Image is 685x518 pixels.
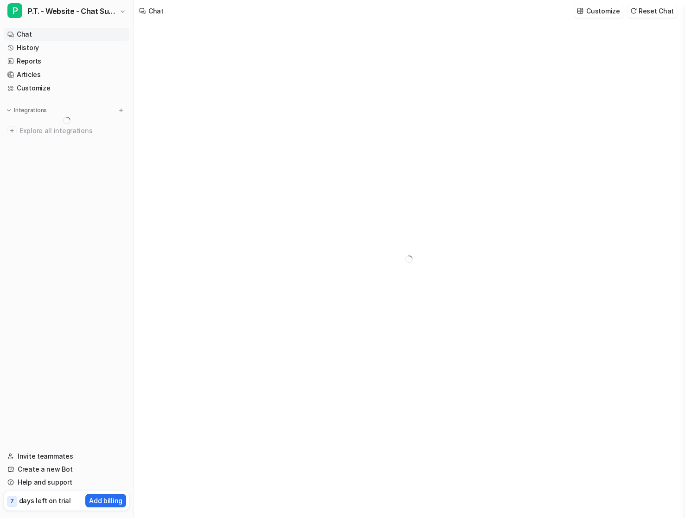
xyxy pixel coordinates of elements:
[19,123,126,138] span: Explore all integrations
[7,126,17,135] img: explore all integrations
[586,6,620,16] p: Customize
[6,107,12,114] img: expand menu
[4,82,129,95] a: Customize
[4,450,129,463] a: Invite teammates
[118,107,124,114] img: menu_add.svg
[10,497,14,505] p: 7
[14,107,47,114] p: Integrations
[28,5,117,18] span: P.T. - Website - Chat Support
[4,28,129,41] a: Chat
[4,463,129,476] a: Create a new Bot
[4,106,50,115] button: Integrations
[19,496,71,505] p: days left on trial
[630,7,637,14] img: reset
[4,476,129,489] a: Help and support
[148,6,164,16] div: Chat
[4,124,129,137] a: Explore all integrations
[4,41,129,54] a: History
[627,4,678,18] button: Reset Chat
[85,494,126,507] button: Add billing
[574,4,623,18] button: Customize
[577,7,583,14] img: customize
[4,68,129,81] a: Articles
[7,3,22,18] span: P
[89,496,122,505] p: Add billing
[4,55,129,68] a: Reports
